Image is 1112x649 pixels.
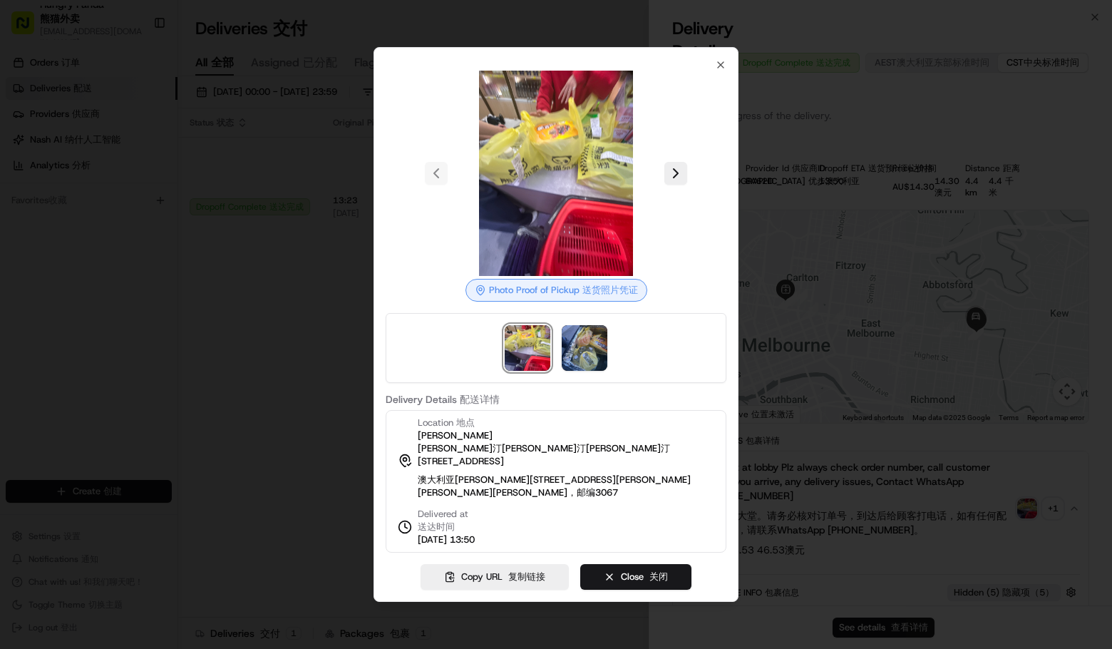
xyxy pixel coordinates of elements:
img: photo_proof_of_pickup image [505,325,550,371]
span: 复制链接 [508,571,545,583]
span: 送货照片凭证 [582,284,638,296]
span: 配送详情 [460,393,500,406]
img: photo_proof_of_delivery image [562,325,607,371]
label: Delivery Details [386,394,726,404]
span: 送达时间 [418,521,455,533]
span: [DATE] 13:50 [418,533,483,546]
span: Delivered at [418,508,483,533]
span: 地点 [456,417,475,429]
div: Photo Proof of Pickup [465,279,647,302]
span: [PERSON_NAME]汀[PERSON_NAME]汀[PERSON_NAME]汀 [418,442,670,454]
img: photo_proof_of_pickup image [453,71,659,276]
span: [PERSON_NAME] [418,429,714,455]
button: Close 关闭 [580,564,691,590]
span: 澳大利亚[PERSON_NAME][STREET_ADDRESS][PERSON_NAME][PERSON_NAME][PERSON_NAME]，邮编3067 [418,474,691,499]
span: Location [418,417,475,429]
span: [STREET_ADDRESS] [418,455,714,505]
span: 关闭 [649,571,668,583]
button: Copy URL 复制链接 [421,564,569,590]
